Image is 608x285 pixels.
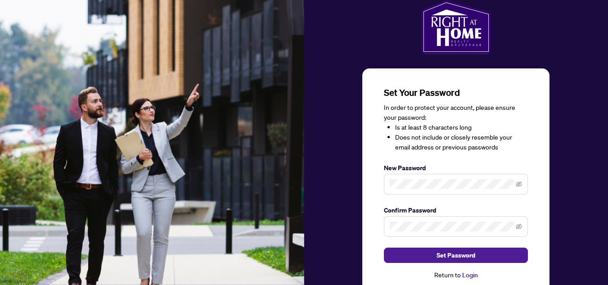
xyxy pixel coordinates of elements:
[384,163,528,173] label: New Password
[395,132,528,152] li: Does not include or closely resemble your email address or previous passwords
[516,181,522,187] span: eye-invisible
[462,271,478,279] a: Login
[516,223,522,230] span: eye-invisible
[384,205,528,215] label: Confirm Password
[395,122,528,132] li: Is at least 8 characters long
[437,248,475,262] span: Set Password
[384,248,528,263] button: Set Password
[384,86,528,99] h3: Set Your Password
[384,270,528,280] div: Return to
[384,103,528,152] div: In order to protect your account, please ensure your password:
